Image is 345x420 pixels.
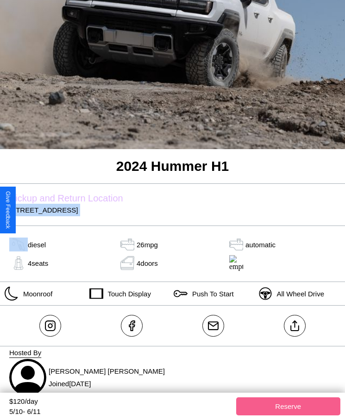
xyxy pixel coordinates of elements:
p: [PERSON_NAME] [PERSON_NAME] [49,365,165,377]
p: Joined [DATE] [49,377,165,390]
img: gas [227,238,245,251]
label: Pickup and Return Location [9,193,336,204]
p: All Wheel Drive [272,288,325,300]
p: Touch Display [103,288,151,300]
p: Push To Start [188,288,234,300]
p: [STREET_ADDRESS] [9,204,336,216]
p: Moonroof [19,288,52,300]
img: door [118,256,137,270]
p: 4 seats [28,257,48,270]
button: Reserve [236,397,341,415]
img: gas [9,238,28,251]
img: tank [118,238,137,251]
div: Give Feedback [5,191,11,229]
img: empty [227,255,245,271]
p: 26 mpg [137,238,158,251]
p: Hosted By [9,346,336,359]
div: 5 / 10 - 6 / 11 [9,407,232,415]
p: diesel [28,238,46,251]
img: gas [9,256,28,270]
div: $ 120 /day [9,397,232,407]
p: 4 doors [137,257,158,270]
p: automatic [245,238,276,251]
